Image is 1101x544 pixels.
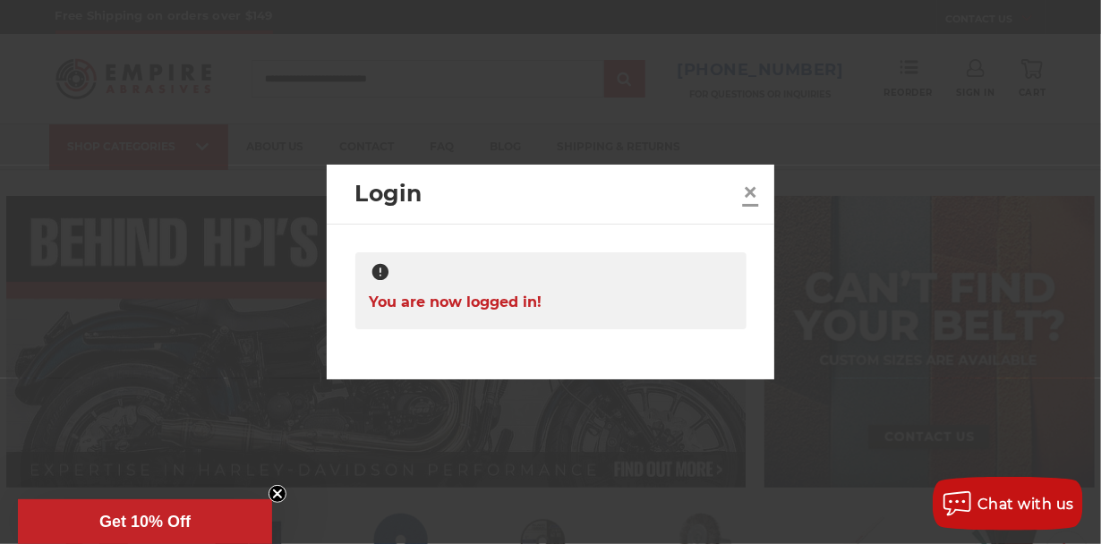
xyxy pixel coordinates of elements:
span: × [743,174,759,209]
span: You are now logged in! [370,285,542,319]
div: Get 10% OffClose teaser [18,499,272,544]
span: Chat with us [977,496,1074,513]
h2: Login [355,177,737,211]
a: Close [737,178,765,207]
button: Chat with us [933,477,1083,531]
span: Get 10% Off [99,513,191,531]
button: Close teaser [269,485,286,503]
